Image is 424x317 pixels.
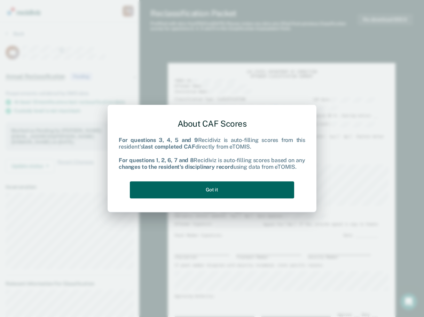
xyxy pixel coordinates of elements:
div: About CAF Scores [119,113,305,134]
b: For questions 3, 4, 5 and 9 [119,137,198,144]
b: For questions 1, 2, 6, 7 and 8 [119,157,194,164]
button: Got it [130,181,294,198]
b: changes to the resident's disciplinary record [119,164,234,170]
div: Recidiviz is auto-filling scores from this resident's directly from eTOMIS. Recidiviz is auto-fil... [119,137,305,171]
b: last completed CAF [143,144,195,150]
